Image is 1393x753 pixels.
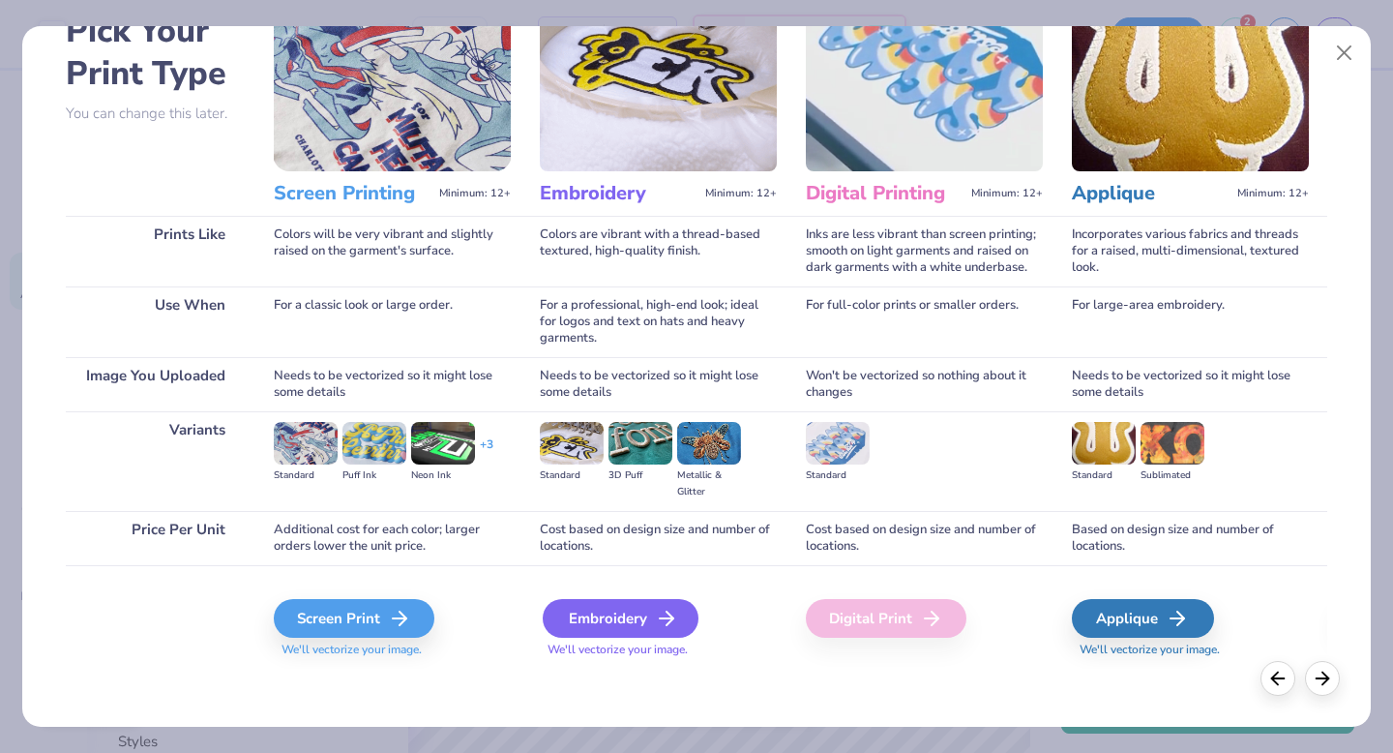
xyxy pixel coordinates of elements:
div: Won't be vectorized so nothing about it changes [806,357,1043,411]
div: Needs to be vectorized so it might lose some details [274,357,511,411]
span: Minimum: 12+ [705,187,777,200]
img: 3D Puff [608,422,672,465]
div: For full-color prints or smaller orders. [806,286,1043,357]
div: Neon Ink [411,467,475,484]
div: Applique [1072,599,1214,638]
div: Standard [1072,467,1136,484]
div: For a classic look or large order. [274,286,511,357]
div: Prints Like [66,216,245,286]
div: Sublimated [1141,467,1204,484]
div: Standard [274,467,338,484]
h3: Embroidery [540,181,697,206]
div: Incorporates various fabrics and threads for a raised, multi-dimensional, textured look. [1072,216,1309,286]
div: Cost based on design size and number of locations. [540,511,777,565]
div: Screen Print [274,599,434,638]
span: Minimum: 12+ [1237,187,1309,200]
img: Puff Ink [342,422,406,465]
div: Image You Uploaded [66,357,245,411]
img: Standard [1072,422,1136,465]
div: Colors are vibrant with a thread-based textured, high-quality finish. [540,216,777,286]
div: For large-area embroidery. [1072,286,1309,357]
div: Metallic & Glitter [677,467,741,500]
h3: Digital Printing [806,181,963,206]
div: Puff Ink [342,467,406,484]
div: Inks are less vibrant than screen printing; smooth on light garments and raised on dark garments ... [806,216,1043,286]
img: Neon Ink [411,422,475,465]
div: Standard [540,467,604,484]
div: Variants [66,411,245,511]
span: Minimum: 12+ [971,187,1043,200]
div: 3D Puff [608,467,672,484]
span: We'll vectorize your image. [540,642,777,658]
img: Standard [274,422,338,465]
div: Embroidery [543,599,698,638]
div: Additional cost for each color; larger orders lower the unit price. [274,511,511,565]
div: Standard [806,467,870,484]
span: We'll vectorize your image. [274,642,511,658]
div: + 3 [480,437,493,469]
h2: Pick Your Print Type [66,10,245,95]
div: Price Per Unit [66,511,245,565]
div: Colors will be very vibrant and slightly raised on the garment's surface. [274,216,511,286]
img: Standard [806,422,870,465]
h3: Applique [1072,181,1230,206]
div: For a professional, high-end look; ideal for logos and text on hats and heavy garments. [540,286,777,357]
img: Metallic & Glitter [677,422,741,465]
p: You can change this later. [66,105,245,122]
button: Close [1326,35,1363,72]
img: Standard [540,422,604,465]
h3: Screen Printing [274,181,431,206]
div: Based on design size and number of locations. [1072,511,1309,565]
div: Needs to be vectorized so it might lose some details [540,357,777,411]
div: Digital Print [806,599,966,638]
div: Needs to be vectorized so it might lose some details [1072,357,1309,411]
span: We'll vectorize your image. [1072,642,1309,658]
div: Use When [66,286,245,357]
div: Cost based on design size and number of locations. [806,511,1043,565]
img: Sublimated [1141,422,1204,465]
span: Minimum: 12+ [439,187,511,200]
